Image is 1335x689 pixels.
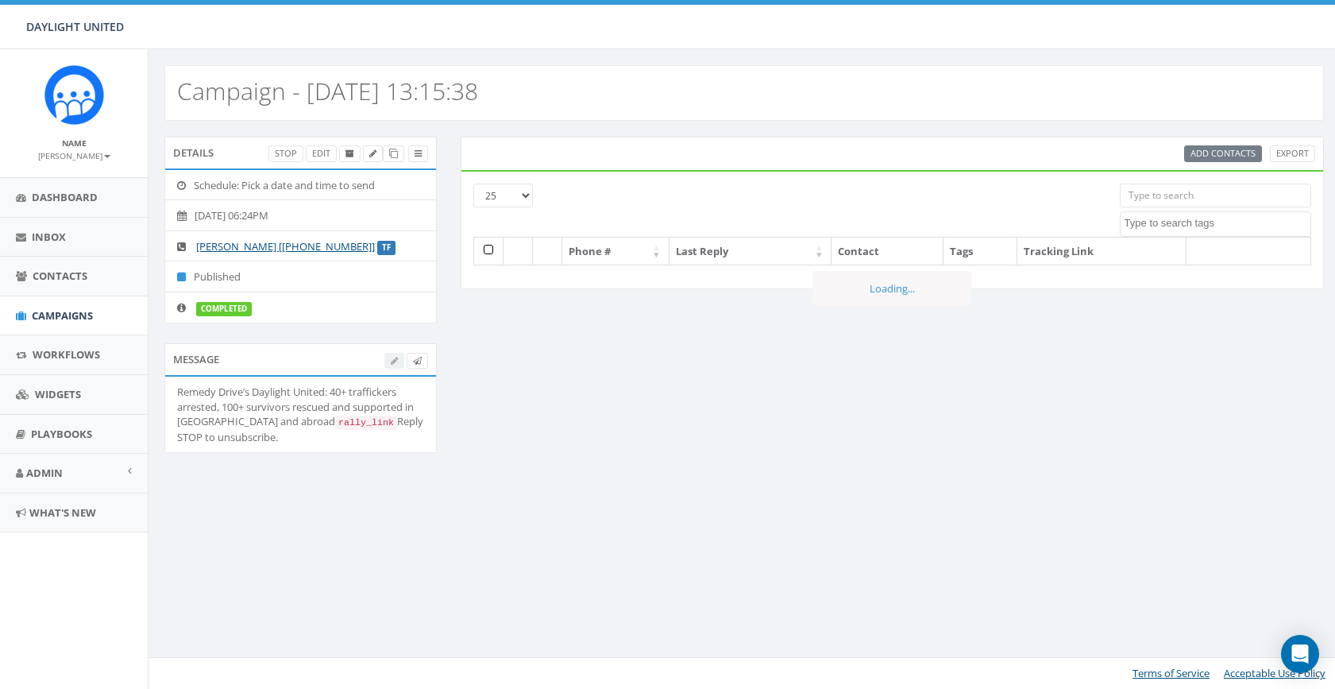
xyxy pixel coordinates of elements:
[369,147,376,159] span: Edit Campaign Title
[165,261,436,292] li: Published
[177,78,478,104] h2: Campaign - [DATE] 13:15:38
[812,271,971,307] div: Loading...
[268,145,303,162] a: Stop
[306,145,337,162] a: Edit
[1224,666,1325,680] a: Acceptable Use Policy
[164,343,437,375] div: Message
[831,238,943,265] th: Contact
[62,137,87,149] small: Name
[38,148,110,162] a: [PERSON_NAME]
[33,269,87,283] span: Contacts
[669,238,832,265] th: Last Reply
[196,239,375,254] a: [PERSON_NAME] [[PHONE_NUMBER]]
[1270,145,1315,162] a: Export
[35,387,81,401] span: Widgets
[38,150,110,161] small: [PERSON_NAME]
[26,19,124,34] span: DAYLIGHT UNITED
[32,190,98,204] span: Dashboard
[26,466,63,480] span: Admin
[1132,666,1210,680] a: Terms of Service
[943,238,1017,265] th: Tags
[377,241,395,255] label: TF
[165,170,436,201] li: Schedule: Pick a date and time to send
[335,416,397,430] code: rally_link
[1281,635,1319,673] div: Open Intercom Messenger
[345,147,354,159] span: Archive Campaign
[29,505,96,520] span: What's New
[1125,216,1310,230] textarea: Search
[389,147,398,159] span: Clone Campaign
[33,347,100,362] span: Workflows
[32,308,93,323] span: Campaigns
[1120,184,1311,207] input: Type to search
[562,238,669,265] th: Phone #
[164,137,437,168] div: Details
[1017,238,1186,265] th: Tracking Link
[413,354,422,366] span: Send Test Message
[415,147,422,159] span: View Campaign Delivery Statistics
[32,230,66,244] span: Inbox
[177,272,194,282] i: Published
[165,199,436,231] li: [DATE] 06:24PM
[44,65,104,125] img: Rally_Corp_Icon.png
[177,385,424,444] div: Remedy Drive’s Daylight United: 40+ traffickers arrested, 100+ survivors rescued and supported in...
[196,302,252,316] label: completed
[177,180,194,191] i: Schedule: Pick a date and time to send
[31,427,92,441] span: Playbooks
